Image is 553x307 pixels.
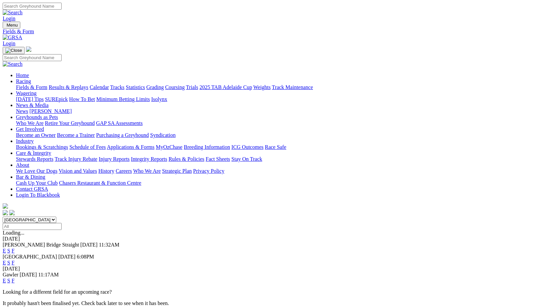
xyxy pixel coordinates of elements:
[90,84,109,90] a: Calendar
[3,223,62,230] input: Select date
[49,84,88,90] a: Results & Replays
[3,41,15,46] a: Login
[253,84,271,90] a: Weights
[146,84,164,90] a: Grading
[7,248,10,254] a: S
[110,84,125,90] a: Tracks
[16,108,550,114] div: News & Media
[96,132,149,138] a: Purchasing a Greyhound
[16,156,53,162] a: Stewards Reports
[29,108,72,114] a: [PERSON_NAME]
[99,156,130,162] a: Injury Reports
[69,96,95,102] a: How To Bet
[26,47,31,52] img: logo-grsa-white.png
[12,260,15,265] a: F
[231,156,262,162] a: Stay On Track
[69,144,106,150] a: Schedule of Fees
[16,114,58,120] a: Greyhounds as Pets
[107,144,154,150] a: Applications & Forms
[3,236,550,242] div: [DATE]
[3,10,23,16] img: Search
[3,289,550,295] p: Looking for a different field for an upcoming race?
[77,254,94,259] span: 6:08PM
[206,156,230,162] a: Fact Sheets
[16,180,58,186] a: Cash Up Your Club
[80,242,98,248] span: [DATE]
[3,248,6,254] a: E
[59,168,97,174] a: Vision and Values
[16,78,31,84] a: Racing
[16,144,68,150] a: Bookings & Scratchings
[98,168,114,174] a: History
[151,96,167,102] a: Isolynx
[38,272,59,277] span: 11:17AM
[162,168,192,174] a: Strategic Plan
[16,174,45,180] a: Bar & Dining
[45,120,95,126] a: Retire Your Greyhound
[99,242,120,248] span: 11:32AM
[156,144,182,150] a: MyOzChase
[7,23,18,28] span: Menu
[96,96,150,102] a: Minimum Betting Limits
[231,144,263,150] a: ICG Outcomes
[193,168,224,174] a: Privacy Policy
[116,168,132,174] a: Careers
[16,120,550,126] div: Greyhounds as Pets
[3,210,8,215] img: facebook.svg
[184,144,230,150] a: Breeding Information
[3,242,79,248] span: [PERSON_NAME] Bridge Straight
[186,84,198,90] a: Trials
[16,96,550,102] div: Wagering
[126,84,145,90] a: Statistics
[3,278,6,283] a: E
[16,180,550,186] div: Bar & Dining
[3,22,20,29] button: Toggle navigation
[16,90,37,96] a: Wagering
[16,168,57,174] a: We Love Our Dogs
[131,156,167,162] a: Integrity Reports
[133,168,161,174] a: Who We Are
[16,192,60,198] a: Login To Blackbook
[16,132,56,138] a: Become an Owner
[59,180,141,186] a: Chasers Restaurant & Function Centre
[16,144,550,150] div: Industry
[16,96,44,102] a: [DATE] Tips
[12,278,15,283] a: F
[3,272,18,277] span: Gawler
[16,84,47,90] a: Fields & Form
[16,126,44,132] a: Get Involved
[96,120,143,126] a: GAP SA Assessments
[45,96,68,102] a: SUREpick
[165,84,185,90] a: Coursing
[3,54,62,61] input: Search
[150,132,175,138] a: Syndication
[16,84,550,90] div: Racing
[3,203,8,209] img: logo-grsa-white.png
[168,156,204,162] a: Rules & Policies
[3,266,550,272] div: [DATE]
[265,144,286,150] a: Race Safe
[3,47,25,54] button: Toggle navigation
[16,108,28,114] a: News
[3,16,15,21] a: Login
[58,254,76,259] span: [DATE]
[3,300,169,306] partial: It probably hasn't been finalised yet. Check back later to see when it has been.
[16,150,51,156] a: Care & Integrity
[3,29,550,35] a: Fields & Form
[16,120,44,126] a: Who We Are
[20,272,37,277] span: [DATE]
[3,35,22,41] img: GRSA
[57,132,95,138] a: Become a Trainer
[16,132,550,138] div: Get Involved
[16,138,34,144] a: Industry
[3,260,6,265] a: E
[16,168,550,174] div: About
[12,248,15,254] a: F
[16,156,550,162] div: Care & Integrity
[7,278,10,283] a: S
[7,260,10,265] a: S
[3,3,62,10] input: Search
[3,254,57,259] span: [GEOGRAPHIC_DATA]
[5,48,22,53] img: Close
